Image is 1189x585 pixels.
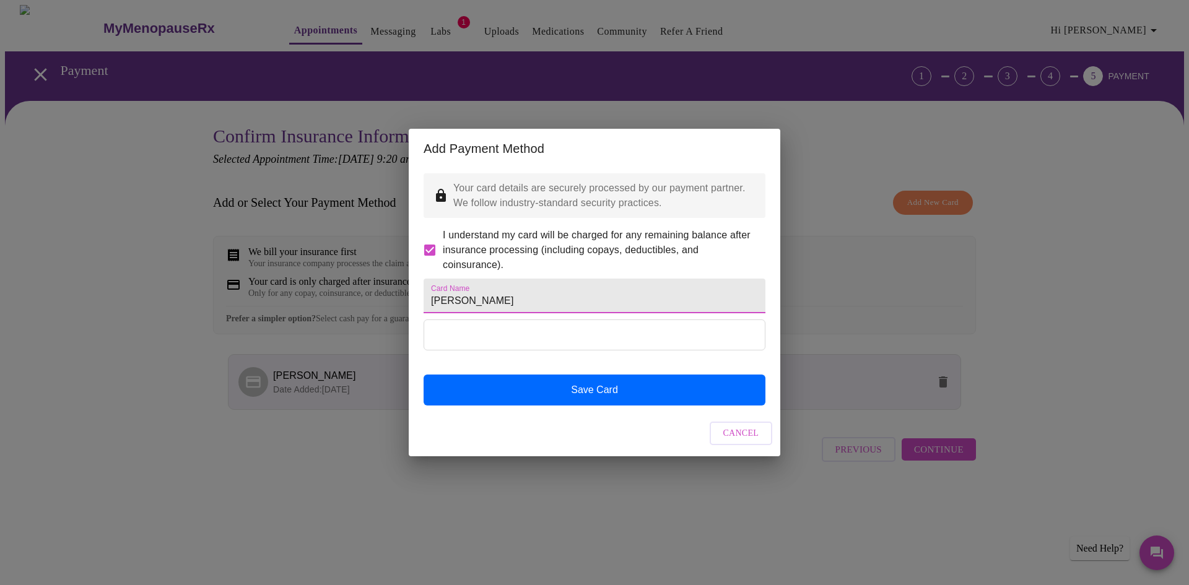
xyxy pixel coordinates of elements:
[443,228,756,272] span: I understand my card will be charged for any remaining balance after insurance processing (includ...
[453,181,756,210] p: Your card details are securely processed by our payment partner. We follow industry-standard secu...
[710,422,773,446] button: Cancel
[723,426,759,441] span: Cancel
[424,320,765,350] iframe: Secure Credit Card Form
[424,375,765,405] button: Save Card
[424,139,765,158] h2: Add Payment Method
